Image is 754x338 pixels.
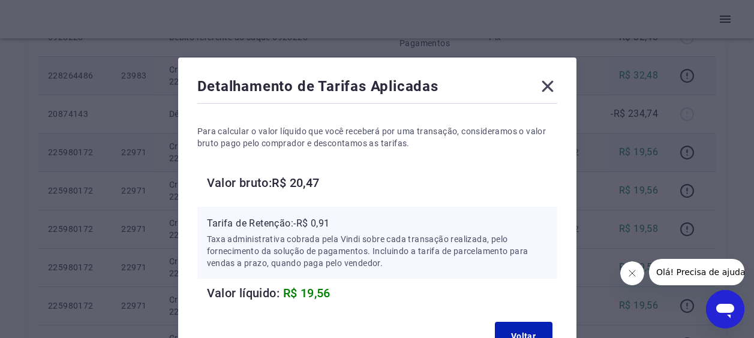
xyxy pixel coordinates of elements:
[197,77,557,101] div: Detalhamento de Tarifas Aplicadas
[649,259,744,285] iframe: Mensagem da empresa
[283,286,331,300] span: R$ 19,56
[620,261,644,285] iframe: Fechar mensagem
[207,216,548,231] p: Tarifa de Retenção: -R$ 0,91
[197,125,557,149] p: Para calcular o valor líquido que você receberá por uma transação, consideramos o valor bruto pag...
[207,233,548,269] p: Taxa administrativa cobrada pela Vindi sobre cada transação realizada, pelo fornecimento da soluç...
[207,283,557,303] h6: Valor líquido:
[706,290,744,328] iframe: Botão para abrir a janela de mensagens
[7,8,101,18] span: Olá! Precisa de ajuda?
[207,173,557,192] h6: Valor bruto: R$ 20,47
